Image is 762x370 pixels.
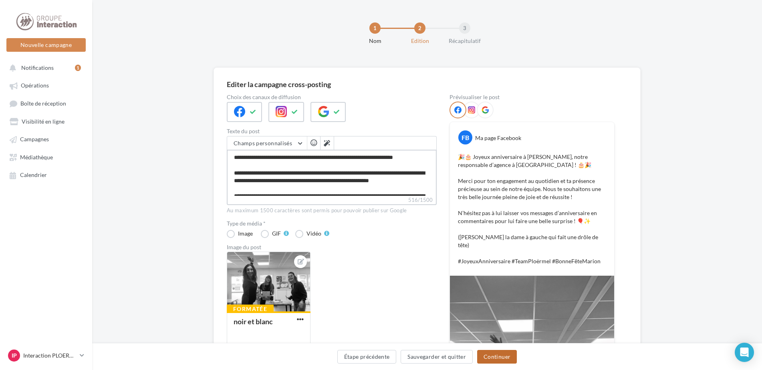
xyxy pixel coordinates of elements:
button: Nouvelle campagne [6,38,86,52]
div: 2 [414,22,425,34]
button: Continuer [477,350,517,364]
div: 3 [459,22,470,34]
a: IP Interaction PLOERMEL [6,348,86,363]
div: GIF [272,231,281,236]
a: Opérations [5,78,87,92]
p: Interaction PLOERMEL [23,352,77,360]
div: Formatée [227,305,274,313]
div: Ma page Facebook [475,134,521,142]
div: Image [238,231,253,236]
button: Sauvegarder et quitter [401,350,473,364]
label: 516/1500 [227,196,437,205]
span: Champs personnalisés [234,140,292,146]
a: Boîte de réception [5,96,87,111]
span: IP [12,352,17,360]
label: Choix des canaux de diffusion [227,94,437,100]
button: Notifications 1 [5,60,84,75]
span: Campagnes [20,136,49,143]
span: Notifications [21,64,54,71]
div: 1 [369,22,381,34]
span: Boîte de réception [20,100,66,107]
div: Open Intercom Messenger [735,343,754,362]
button: Étape précédente [337,350,397,364]
span: Visibilité en ligne [22,118,65,125]
div: Nom [349,37,401,45]
span: Opérations [21,82,49,89]
div: Vidéo [306,231,321,236]
button: Champs personnalisés [227,136,307,150]
a: Calendrier [5,167,87,182]
a: Campagnes [5,132,87,146]
a: Visibilité en ligne [5,114,87,128]
label: Type de média * [227,221,437,226]
label: Texte du post [227,128,437,134]
span: Calendrier [20,172,47,179]
div: noir et blanc [234,317,273,326]
div: Prévisualiser le post [450,94,615,100]
p: 🎉🎂 Joyeux anniversaire à [PERSON_NAME], notre responsable d’agence à [GEOGRAPHIC_DATA] ! 🎂🎉 Merci... [458,153,606,265]
div: 1 [75,65,81,71]
div: FB [458,130,472,144]
div: Editer la campagne cross-posting [227,81,331,88]
span: Médiathèque [20,154,53,161]
div: Au maximum 1500 caractères sont permis pour pouvoir publier sur Google [227,207,437,214]
div: Edition [394,37,446,45]
div: Récapitulatif [439,37,490,45]
a: Médiathèque [5,150,87,164]
div: Image du post [227,244,437,250]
